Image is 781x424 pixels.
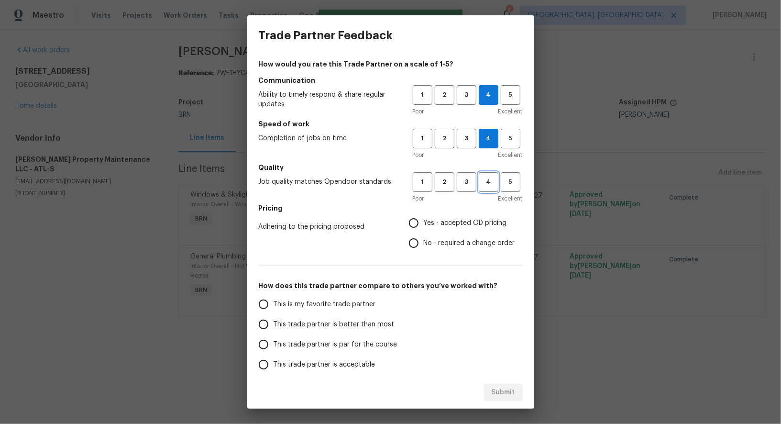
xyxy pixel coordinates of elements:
[259,203,523,213] h5: Pricing
[479,129,498,148] button: 4
[259,281,523,290] h5: How does this trade partner compare to others you’ve worked with?
[259,222,394,232] span: Adhering to the pricing proposed
[479,85,498,105] button: 4
[274,360,375,370] span: This trade partner is acceptable
[457,172,476,192] button: 3
[274,320,395,330] span: This trade partner is better than most
[414,177,431,188] span: 1
[435,172,454,192] button: 2
[259,29,393,42] h3: Trade Partner Feedback
[458,177,475,188] span: 3
[457,85,476,105] button: 3
[413,85,432,105] button: 1
[413,107,424,116] span: Poor
[480,177,497,188] span: 4
[414,89,431,100] span: 1
[259,134,397,143] span: Completion of jobs on time
[436,177,453,188] span: 2
[436,133,453,144] span: 2
[413,150,424,160] span: Poor
[413,194,424,203] span: Poor
[259,59,523,69] h4: How would you rate this Trade Partner on a scale of 1-5?
[458,89,475,100] span: 3
[274,340,397,350] span: This trade partner is par for the course
[502,133,519,144] span: 5
[498,107,523,116] span: Excellent
[479,172,498,192] button: 4
[274,300,376,310] span: This is my favorite trade partner
[424,238,515,248] span: No - required a change order
[259,163,523,172] h5: Quality
[502,89,519,100] span: 5
[498,150,523,160] span: Excellent
[259,90,397,109] span: Ability to timely respond & share regular updates
[409,213,523,253] div: Pricing
[501,85,520,105] button: 5
[501,172,520,192] button: 5
[435,129,454,148] button: 2
[259,177,397,187] span: Job quality matches Opendoor standards
[458,133,475,144] span: 3
[479,89,498,100] span: 4
[414,133,431,144] span: 1
[457,129,476,148] button: 3
[259,294,523,395] div: How does this trade partner compare to others you’ve worked with?
[435,85,454,105] button: 2
[413,172,432,192] button: 1
[413,129,432,148] button: 1
[501,129,520,148] button: 5
[502,177,519,188] span: 5
[259,76,523,85] h5: Communication
[479,133,498,144] span: 4
[498,194,523,203] span: Excellent
[259,119,523,129] h5: Speed of work
[436,89,453,100] span: 2
[424,218,507,228] span: Yes - accepted OD pricing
